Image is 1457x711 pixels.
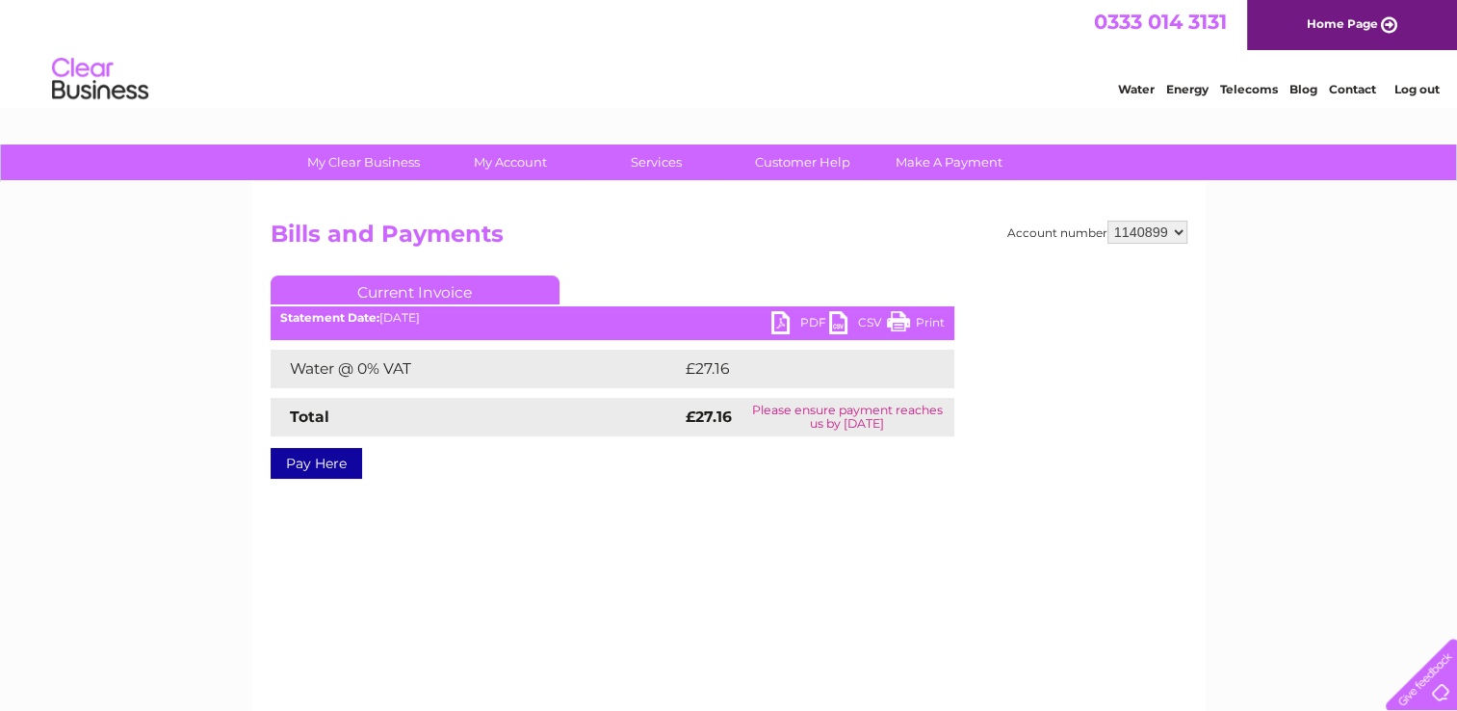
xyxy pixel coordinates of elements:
a: Energy [1166,82,1209,96]
a: Telecoms [1220,82,1278,96]
a: Pay Here [271,448,362,479]
div: Account number [1007,221,1187,244]
a: Make A Payment [870,145,1028,180]
h2: Bills and Payments [271,221,1187,257]
b: Statement Date: [280,310,379,325]
a: My Clear Business [284,145,443,180]
a: Log out [1393,82,1439,96]
a: 0333 014 3131 [1094,10,1227,34]
td: Water @ 0% VAT [271,350,681,388]
div: [DATE] [271,311,954,325]
strong: £27.16 [686,408,732,426]
a: My Account [430,145,589,180]
a: CSV [829,311,887,339]
a: Water [1118,82,1155,96]
td: £27.16 [681,350,913,388]
a: Blog [1289,82,1317,96]
a: PDF [771,311,829,339]
a: Print [887,311,945,339]
strong: Total [290,408,329,426]
a: Contact [1329,82,1376,96]
div: Clear Business is a trading name of Verastar Limited (registered in [GEOGRAPHIC_DATA] No. 3667643... [274,11,1184,93]
td: Please ensure payment reaches us by [DATE] [740,398,953,436]
img: logo.png [51,50,149,109]
a: Current Invoice [271,276,559,304]
a: Services [577,145,736,180]
a: Customer Help [723,145,882,180]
